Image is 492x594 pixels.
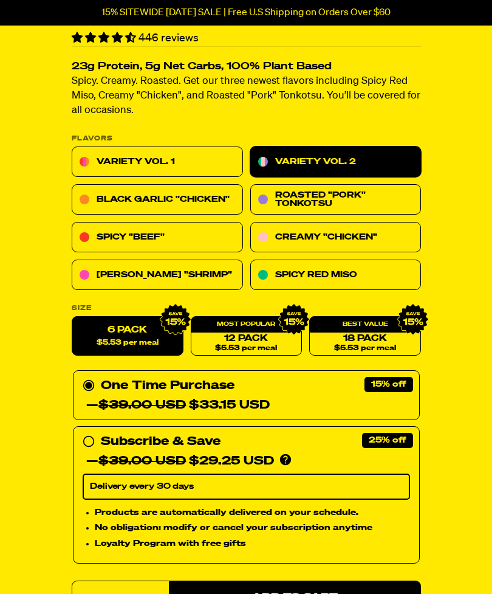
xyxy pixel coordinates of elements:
[250,223,421,253] a: Creamy "Chicken"
[98,455,186,468] del: $39.00 USD
[95,537,410,551] li: Loyalty Program with free gifts
[83,376,410,415] div: One Time Purchase
[138,33,199,44] span: 446 reviews
[101,432,220,452] div: Subscribe & Save
[72,136,421,142] p: Flavors
[72,260,243,291] a: [PERSON_NAME] "Shrimp"
[96,339,158,347] span: $5.53 per meal
[72,185,243,215] a: Black Garlic "Chicken"
[72,62,421,72] h2: 23g Protein, 5g Net Carbs, 100% Plant Based
[159,304,191,336] img: IMG_9632.png
[95,522,410,535] li: No obligation: modify or cancel your subscription anytime
[72,223,243,253] a: Spicy "Beef"
[334,345,396,353] span: $5.53 per meal
[278,304,310,336] img: IMG_9632.png
[72,147,243,178] a: Variety Vol. 1
[215,345,277,353] span: $5.53 per meal
[6,537,131,588] iframe: Marketing Popup
[397,304,428,336] img: IMG_9632.png
[250,260,421,291] a: Spicy Red Miso
[250,147,421,178] a: Variety Vol. 2
[83,474,410,500] select: Subscribe & Save —$39.00 USD$29.25 USD Products are automatically delivered on your schedule. No ...
[309,317,421,356] a: 18 Pack$5.53 per meal
[98,399,186,412] del: $39.00 USD
[72,305,421,312] label: Size
[86,396,270,415] div: — $33.15 USD
[72,33,138,44] span: 4.70 stars
[72,317,183,356] label: 6 Pack
[72,75,421,119] p: Spicy. Creamy. Roasted. Get our three newest flavors including Spicy Red Miso, Creamy "Chicken", ...
[190,317,302,356] a: 12 Pack$5.53 per meal
[250,185,421,215] a: Roasted "Pork" Tonkotsu
[101,7,391,18] p: 15% SITEWIDE [DATE] SALE | Free U.S Shipping on Orders Over $60
[86,452,274,471] div: — $29.25 USD
[95,506,410,519] li: Products are automatically delivered on your schedule.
